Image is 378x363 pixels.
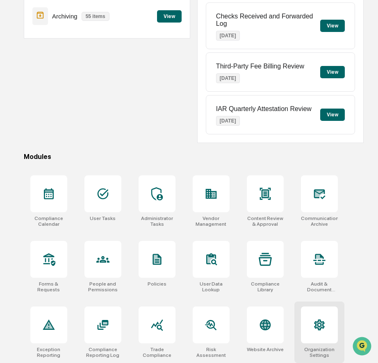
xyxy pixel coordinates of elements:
[5,116,55,130] a: 🔎Data Lookup
[193,347,230,358] div: Risk Assessment
[193,281,230,293] div: User Data Lookup
[8,104,15,111] div: 🖐️
[8,17,149,30] p: How can we help?
[247,216,284,227] div: Content Review & Approval
[5,100,56,115] a: 🖐️Preclearance
[68,103,102,111] span: Attestations
[8,120,15,126] div: 🔎
[216,13,321,27] p: Checks Received and Forwarded Log
[28,71,104,77] div: We're available if you need us!
[216,116,240,126] p: [DATE]
[139,65,149,75] button: Start new chat
[90,216,116,221] div: User Tasks
[301,281,338,293] div: Audit & Document Logs
[216,31,240,41] p: [DATE]
[148,281,166,287] div: Policies
[58,138,99,145] a: Powered byPylon
[8,63,23,77] img: 1746055101610-c473b297-6a78-478c-a979-82029cc54cd1
[320,66,345,78] button: View
[139,347,175,358] div: Trade Compliance
[216,63,304,70] p: Third-Party Fee Billing Review
[16,103,53,111] span: Preclearance
[28,63,134,71] div: Start new chat
[157,12,182,20] a: View
[247,347,284,352] div: Website Archive
[16,119,52,127] span: Data Lookup
[84,281,121,293] div: People and Permissions
[301,216,338,227] div: Communications Archive
[82,139,99,145] span: Pylon
[30,216,67,227] div: Compliance Calendar
[30,347,67,358] div: Exception Reporting
[301,347,338,358] div: Organization Settings
[157,10,182,23] button: View
[352,336,374,358] iframe: Open customer support
[320,20,345,32] button: View
[216,73,240,83] p: [DATE]
[56,100,105,115] a: 🗄️Attestations
[139,216,175,227] div: Administrator Tasks
[320,109,345,121] button: View
[193,216,230,227] div: Vendor Management
[24,153,364,161] div: Modules
[216,105,312,113] p: IAR Quarterly Attestation Review
[247,281,284,293] div: Compliance Library
[82,12,109,21] p: 55 items
[30,281,67,293] div: Forms & Requests
[84,347,121,358] div: Compliance Reporting Log
[52,13,77,20] p: Archiving
[59,104,66,111] div: 🗄️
